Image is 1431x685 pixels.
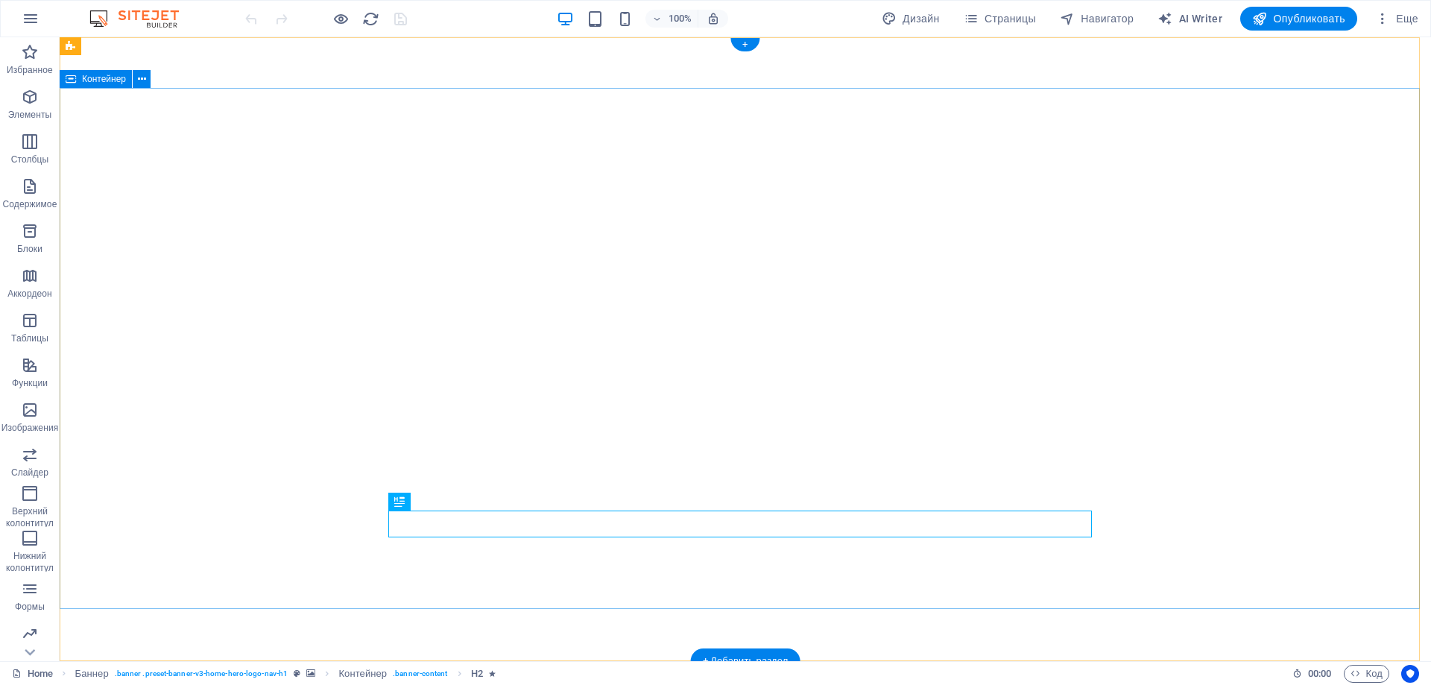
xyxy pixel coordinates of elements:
[1369,7,1424,31] button: Еще
[958,7,1042,31] button: Страницы
[1344,665,1389,683] button: Код
[393,665,447,683] span: . banner-content
[8,109,51,121] p: Элементы
[1157,11,1222,26] span: AI Writer
[1308,665,1331,683] span: 00 00
[12,665,53,683] a: Щелкните для отмены выбора. Дважды щелкните, чтобы открыть Страницы
[1351,665,1383,683] span: Код
[361,10,379,28] button: reload
[691,648,800,674] div: + Добавить раздел
[11,154,49,165] p: Столбцы
[876,7,946,31] div: Дизайн (Ctrl+Alt+Y)
[645,10,698,28] button: 100%
[668,10,692,28] h6: 100%
[1292,665,1332,683] h6: Время сеанса
[730,38,759,51] div: +
[489,669,496,678] i: Элемент содержит анимацию
[1240,7,1357,31] button: Опубликовать
[1375,11,1418,26] span: Еще
[86,10,198,28] img: Editor Logo
[12,377,48,389] p: Функции
[338,665,387,683] span: Щелкните, чтобы выбрать. Дважды щелкните, чтобы изменить
[332,10,350,28] button: Нажмите здесь, чтобы выйти из режима предварительного просмотра и продолжить редактирование
[471,665,483,683] span: Щелкните, чтобы выбрать. Дважды щелкните, чтобы изменить
[306,669,315,678] i: Этот элемент включает фон
[1,422,59,434] p: Изображения
[17,243,42,255] p: Блоки
[15,601,45,613] p: Формы
[115,665,288,683] span: . banner .preset-banner-v3-home-hero-logo-nav-h1
[1401,665,1419,683] button: Usercentrics
[362,10,379,28] i: Перезагрузить страницу
[7,288,52,300] p: Аккордеон
[1060,11,1134,26] span: Навигатор
[82,75,126,83] span: Контейнер
[964,11,1036,26] span: Страницы
[876,7,946,31] button: Дизайн
[294,669,300,678] i: Этот элемент является настраиваемым пресетом
[11,332,48,344] p: Таблицы
[11,467,48,479] p: Слайдер
[707,12,720,25] i: При изменении размера уровень масштабирования подстраивается автоматически в соответствии с выбра...
[1152,7,1228,31] button: AI Writer
[7,64,53,76] p: Избранное
[1054,7,1140,31] button: Навигатор
[3,198,57,210] p: Содержимое
[75,665,496,683] nav: breadcrumb
[882,11,940,26] span: Дизайн
[75,665,109,683] span: Щелкните, чтобы выбрать. Дважды щелкните, чтобы изменить
[1318,668,1321,679] span: :
[1252,11,1345,26] span: Опубликовать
